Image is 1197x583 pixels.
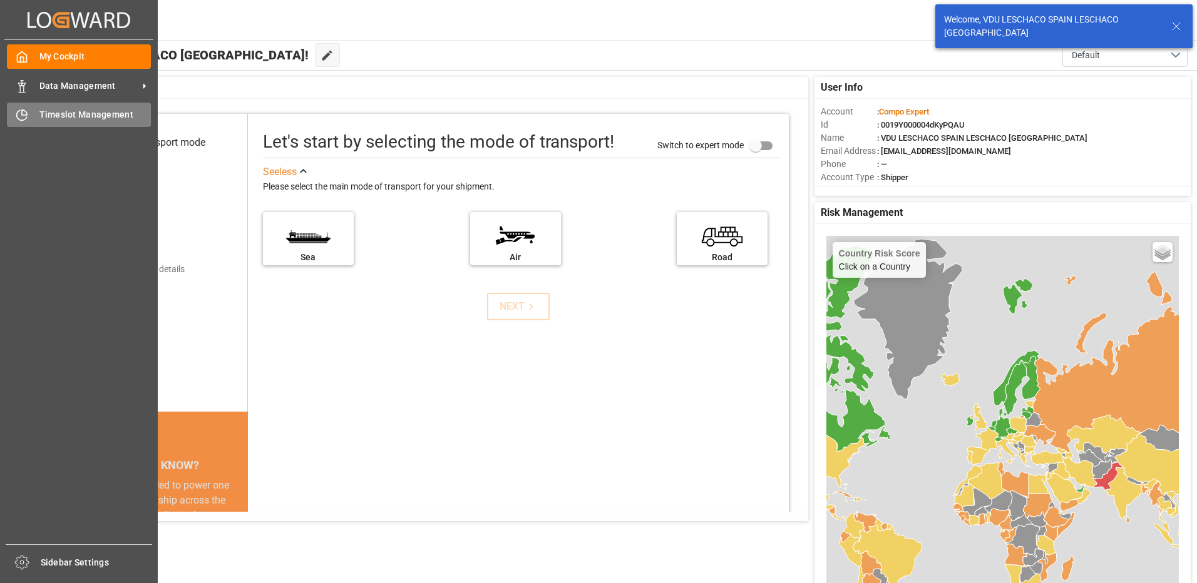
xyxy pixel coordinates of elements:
[39,50,152,63] span: My Cockpit
[877,120,965,129] span: : 0019Y000004dKyPQAU
[1153,242,1173,262] a: Layers
[7,103,151,127] a: Timeslot Management
[7,44,151,69] a: My Cockpit
[263,180,780,195] div: Please select the main mode of transport for your shipment.
[476,251,555,264] div: Air
[230,478,248,583] button: next slide / item
[944,13,1159,39] div: Welcome, VDU LESCHACO SPAIN LESCHACO [GEOGRAPHIC_DATA]
[657,139,744,150] span: Switch to expert mode
[1062,43,1188,67] button: open menu
[877,160,887,169] span: : —
[41,556,153,569] span: Sidebar Settings
[877,146,1011,156] span: : [EMAIL_ADDRESS][DOMAIN_NAME]
[39,79,138,93] span: Data Management
[821,80,863,95] span: User Info
[879,107,929,116] span: Compo Expert
[877,107,929,116] span: :
[821,105,877,118] span: Account
[269,251,347,264] div: Sea
[52,43,309,67] span: Hello VDU LESCHACO [GEOGRAPHIC_DATA]!
[821,131,877,144] span: Name
[877,133,1087,143] span: : VDU LESCHACO SPAIN LESCHACO [GEOGRAPHIC_DATA]
[839,248,920,271] div: Click on a Country
[821,158,877,171] span: Phone
[487,293,550,320] button: NEXT
[500,299,538,314] div: NEXT
[821,171,877,184] span: Account Type
[263,129,614,155] div: Let's start by selecting the mode of transport!
[263,165,297,180] div: See less
[683,251,761,264] div: Road
[821,205,903,220] span: Risk Management
[1072,49,1100,62] span: Default
[106,263,185,276] div: Add shipping details
[877,173,908,182] span: : Shipper
[839,248,920,258] h4: Country Risk Score
[821,144,877,158] span: Email Address
[821,118,877,131] span: Id
[39,108,152,121] span: Timeslot Management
